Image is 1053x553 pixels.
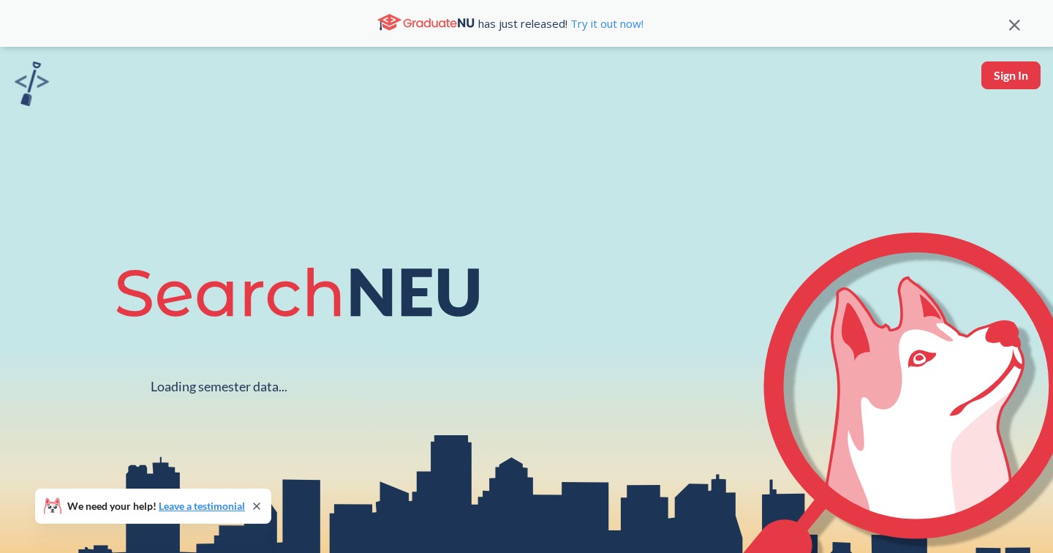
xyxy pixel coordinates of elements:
[981,61,1041,89] button: Sign In
[159,500,245,512] a: Leave a testimonial
[15,61,49,110] a: sandbox logo
[567,16,643,31] a: Try it out now!
[67,501,245,511] span: We need your help!
[15,61,49,106] img: sandbox logo
[151,378,287,395] div: Loading semester data...
[478,15,643,31] span: has just released!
